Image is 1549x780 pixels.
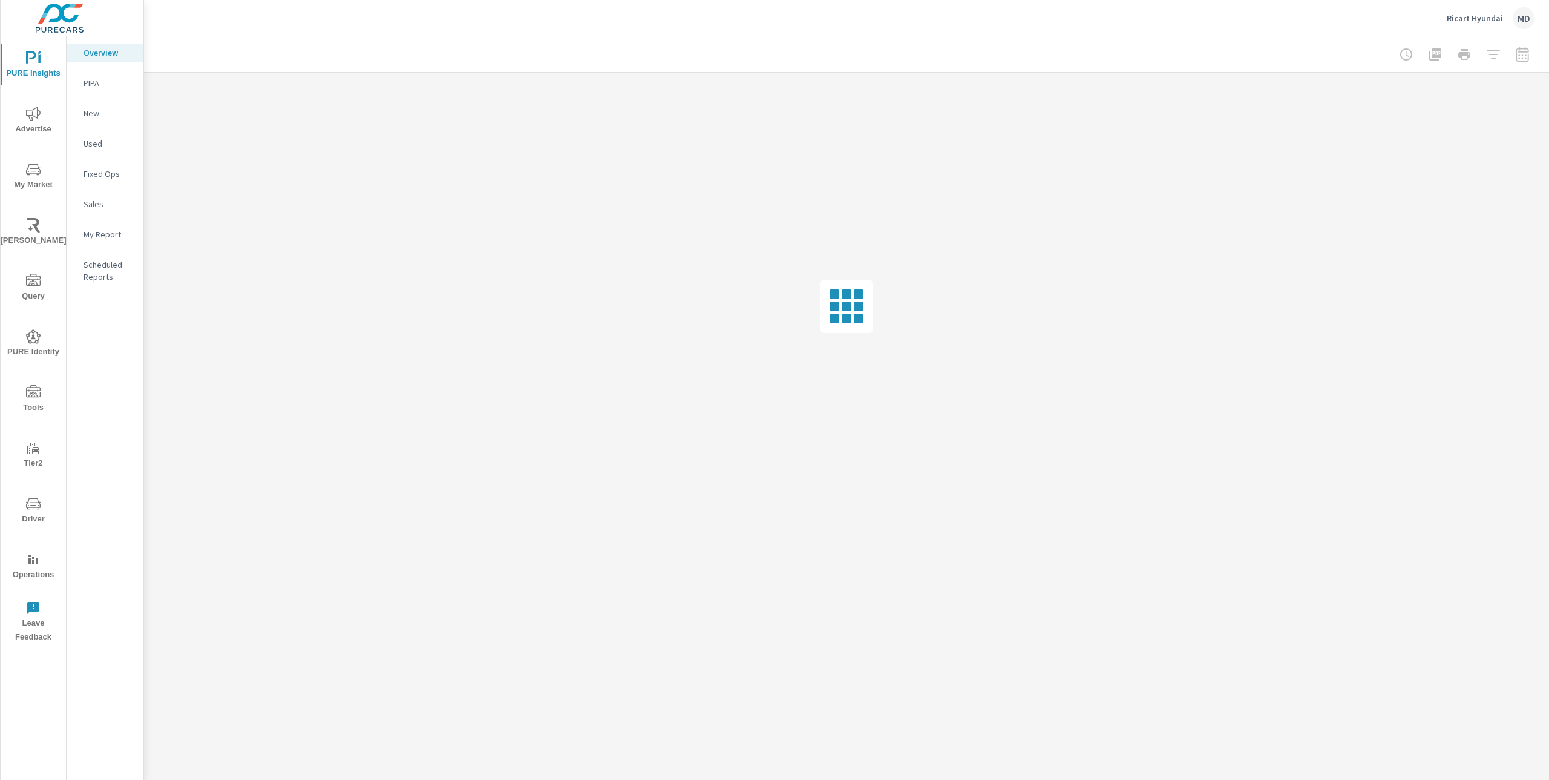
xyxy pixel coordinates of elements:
[4,162,62,192] span: My Market
[67,134,143,153] div: Used
[84,77,134,89] p: PIPA
[84,137,134,150] p: Used
[1513,7,1534,29] div: MD
[4,441,62,471] span: Tier2
[84,47,134,59] p: Overview
[4,274,62,303] span: Query
[67,74,143,92] div: PIPA
[84,228,134,240] p: My Report
[67,104,143,122] div: New
[1447,13,1503,24] p: Ricart Hyundai
[4,329,62,359] span: PURE Identity
[84,107,134,119] p: New
[84,198,134,210] p: Sales
[67,256,143,286] div: Scheduled Reports
[4,385,62,415] span: Tools
[4,497,62,526] span: Driver
[4,51,62,81] span: PURE Insights
[84,259,134,283] p: Scheduled Reports
[67,44,143,62] div: Overview
[84,168,134,180] p: Fixed Ops
[4,107,62,136] span: Advertise
[67,195,143,213] div: Sales
[4,601,62,644] span: Leave Feedback
[4,552,62,582] span: Operations
[4,218,62,248] span: [PERSON_NAME]
[67,225,143,243] div: My Report
[1,36,66,649] div: nav menu
[67,165,143,183] div: Fixed Ops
